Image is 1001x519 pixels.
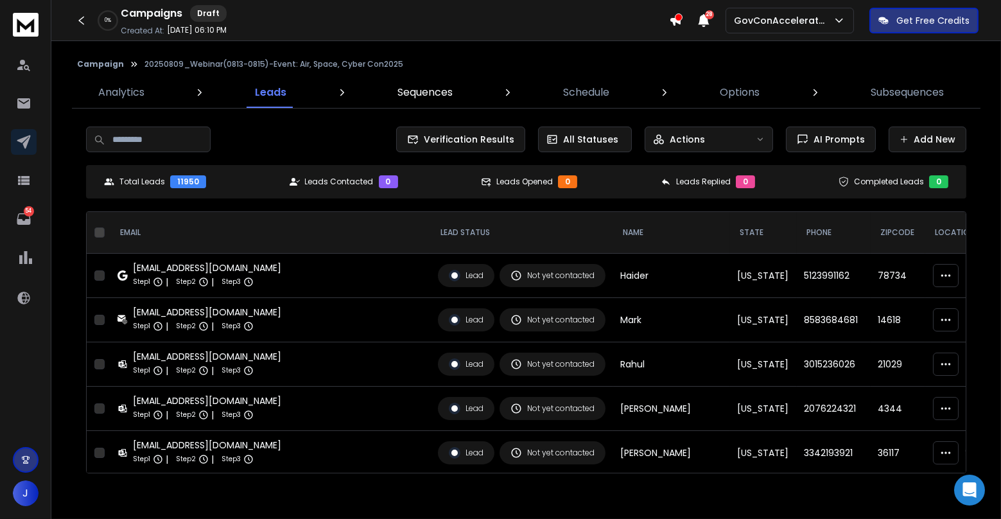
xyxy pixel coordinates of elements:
[110,212,430,254] th: EMAIL
[863,77,952,108] a: Subsequences
[121,26,164,36] p: Created At:
[797,298,871,342] td: 8583684681
[133,276,150,288] p: Step 1
[510,358,595,370] div: Not yet contacted
[176,320,196,333] p: Step 2
[613,254,730,298] td: Haider
[797,431,871,475] td: 3342193921
[871,85,944,100] p: Subsequences
[871,342,925,387] td: 21029
[379,175,398,188] div: 0
[555,77,617,108] a: Schedule
[797,254,871,298] td: 5123991162
[133,439,281,452] div: [EMAIL_ADDRESS][DOMAIN_NAME]
[133,320,150,333] p: Step 1
[496,177,553,187] p: Leads Opened
[176,364,196,377] p: Step 2
[730,212,797,254] th: State
[449,403,483,414] div: Lead
[712,77,767,108] a: Options
[144,59,403,69] p: 20250809_Webinar(0813-0815)-Event: Air, Space, Cyber Con2025
[13,480,39,506] button: J
[563,133,618,146] p: All Statuses
[211,276,214,288] p: |
[121,6,182,21] h1: Campaigns
[390,77,460,108] a: Sequences
[720,85,760,100] p: Options
[889,127,966,152] button: Add New
[871,431,925,475] td: 36117
[167,25,227,35] p: [DATE] 06:10 PM
[222,453,241,466] p: Step 3
[166,276,168,288] p: |
[730,431,797,475] td: [US_STATE]
[510,403,595,414] div: Not yet contacted
[730,342,797,387] td: [US_STATE]
[222,409,241,421] p: Step 3
[797,342,871,387] td: 3015236026
[133,350,281,363] div: [EMAIL_ADDRESS][DOMAIN_NAME]
[419,133,514,146] span: Verification Results
[929,175,948,188] div: 0
[510,447,595,459] div: Not yet contacted
[133,409,150,421] p: Step 1
[676,177,731,187] p: Leads Replied
[730,254,797,298] td: [US_STATE]
[176,409,196,421] p: Step 2
[133,453,150,466] p: Step 1
[190,5,227,22] div: Draft
[222,364,241,377] p: Step 3
[786,127,876,152] button: AI Prompts
[670,133,705,146] p: Actions
[871,387,925,431] td: 4344
[105,17,111,24] p: 0 %
[24,206,34,216] p: 54
[170,175,206,188] div: 11950
[449,358,483,370] div: Lead
[176,453,196,466] p: Step 2
[133,394,281,407] div: [EMAIL_ADDRESS][DOMAIN_NAME]
[449,314,483,326] div: Lead
[222,276,241,288] p: Step 3
[247,77,294,108] a: Leads
[166,320,168,333] p: |
[13,13,39,37] img: logo
[558,175,577,188] div: 0
[176,276,196,288] p: Step 2
[730,387,797,431] td: [US_STATE]
[11,206,37,232] a: 54
[871,298,925,342] td: 14618
[133,261,281,274] div: [EMAIL_ADDRESS][DOMAIN_NAME]
[730,298,797,342] td: [US_STATE]
[797,387,871,431] td: 2076224321
[133,306,281,319] div: [EMAIL_ADDRESS][DOMAIN_NAME]
[396,127,525,152] button: Verification Results
[133,364,150,377] p: Step 1
[510,314,595,326] div: Not yet contacted
[119,177,165,187] p: Total Leads
[449,270,483,281] div: Lead
[510,270,595,281] div: Not yet contacted
[77,59,124,69] button: Campaign
[211,409,214,421] p: |
[166,409,168,421] p: |
[871,254,925,298] td: 78734
[613,298,730,342] td: Mark
[954,475,985,506] div: Open Intercom Messenger
[211,364,214,377] p: |
[613,431,730,475] td: [PERSON_NAME]
[896,14,970,27] p: Get Free Credits
[705,10,714,19] span: 28
[613,387,730,431] td: [PERSON_NAME]
[613,342,730,387] td: Rahul
[397,85,453,100] p: Sequences
[449,447,483,459] div: Lead
[166,453,168,466] p: |
[255,85,286,100] p: Leads
[854,177,924,187] p: Completed Leads
[211,453,214,466] p: |
[166,364,168,377] p: |
[871,212,925,254] th: Zipcode
[211,320,214,333] p: |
